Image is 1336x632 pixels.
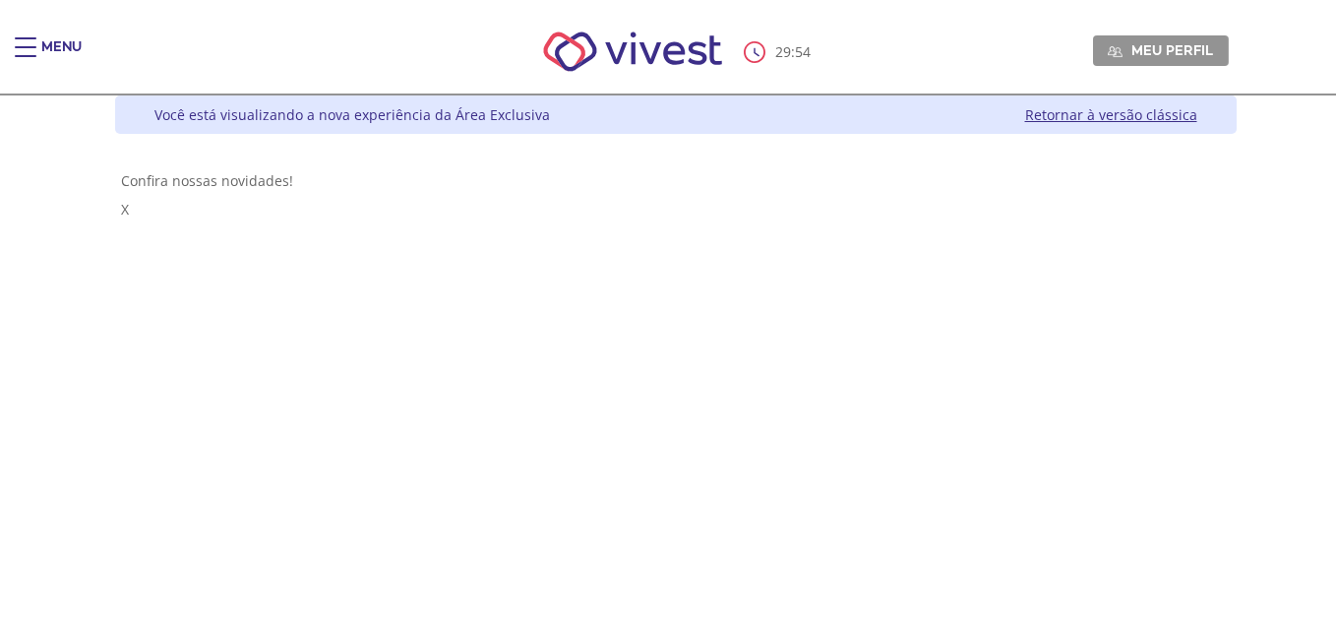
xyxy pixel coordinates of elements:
span: X [121,200,129,219]
span: Meu perfil [1131,41,1213,59]
img: Meu perfil [1108,44,1123,59]
a: Meu perfil [1093,35,1229,65]
div: : [744,41,815,63]
div: Menu [41,37,82,77]
span: 54 [795,42,811,61]
img: Vivest [521,10,745,94]
a: Retornar à versão clássica [1025,105,1197,124]
div: Você está visualizando a nova experiência da Área Exclusiva [154,105,550,124]
div: Vivest [100,95,1237,632]
span: 29 [775,42,791,61]
div: Confira nossas novidades! [121,171,1231,190]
